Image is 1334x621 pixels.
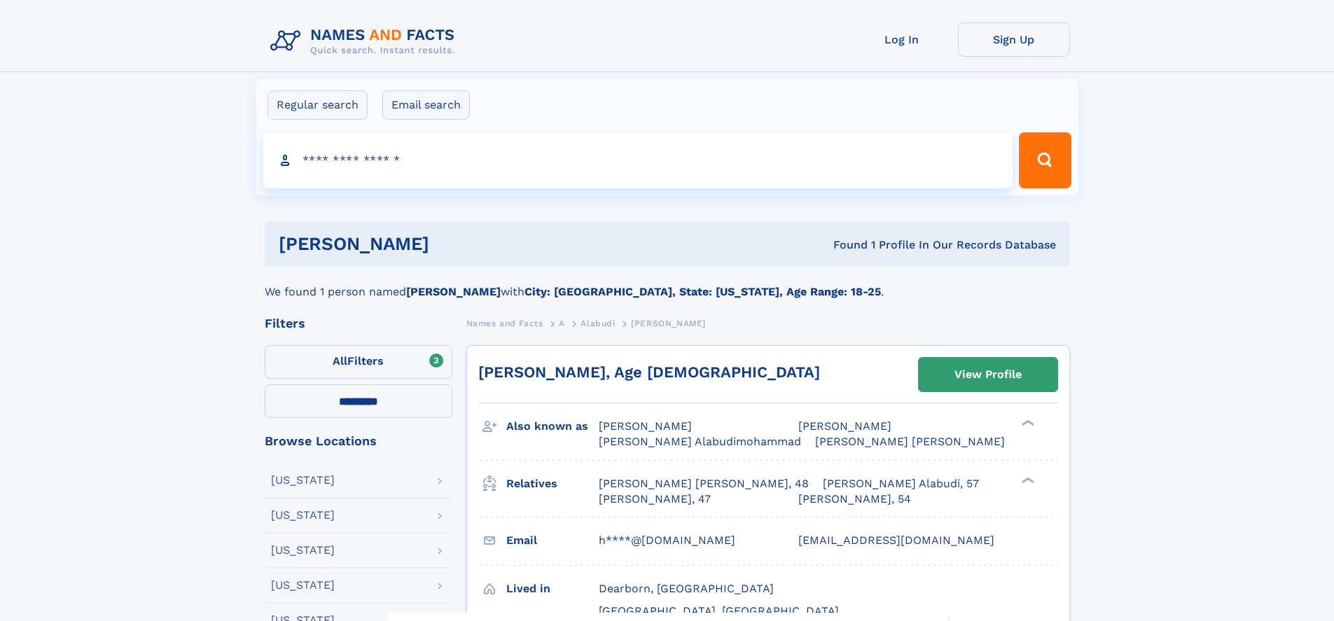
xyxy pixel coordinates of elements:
[798,419,891,433] span: [PERSON_NAME]
[919,358,1057,391] a: View Profile
[478,363,820,381] a: [PERSON_NAME], Age [DEMOGRAPHIC_DATA]
[631,237,1056,253] div: Found 1 Profile In Our Records Database
[265,345,452,379] label: Filters
[631,319,706,328] span: [PERSON_NAME]
[815,435,1005,448] span: [PERSON_NAME] [PERSON_NAME]
[798,491,911,507] a: [PERSON_NAME], 54
[268,90,368,120] label: Regular search
[271,510,335,521] div: [US_STATE]
[599,476,809,491] a: [PERSON_NAME] [PERSON_NAME], 48
[599,491,711,507] a: [PERSON_NAME], 47
[954,358,1022,391] div: View Profile
[581,319,615,328] span: Alabudi
[279,235,632,253] h1: [PERSON_NAME]
[506,529,599,552] h3: Email
[271,545,335,556] div: [US_STATE]
[506,577,599,601] h3: Lived in
[466,314,543,332] a: Names and Facts
[958,22,1070,57] a: Sign Up
[265,22,466,60] img: Logo Names and Facts
[823,476,979,491] a: [PERSON_NAME] Alabudi, 57
[271,475,335,486] div: [US_STATE]
[846,22,958,57] a: Log In
[524,285,881,298] b: City: [GEOGRAPHIC_DATA], State: [US_STATE], Age Range: 18-25
[798,533,994,547] span: [EMAIL_ADDRESS][DOMAIN_NAME]
[265,317,452,330] div: Filters
[599,604,839,617] span: [GEOGRAPHIC_DATA], [GEOGRAPHIC_DATA]
[1018,475,1035,484] div: ❯
[382,90,470,120] label: Email search
[581,314,615,332] a: Alabudi
[506,472,599,496] h3: Relatives
[265,435,452,447] div: Browse Locations
[599,435,801,448] span: [PERSON_NAME] Alabudimohammad
[333,354,347,368] span: All
[559,319,565,328] span: A
[265,267,1070,300] div: We found 1 person named with .
[559,314,565,332] a: A
[1018,419,1035,428] div: ❯
[506,414,599,438] h3: Also known as
[406,285,501,298] b: [PERSON_NAME]
[271,580,335,591] div: [US_STATE]
[263,132,1013,188] input: search input
[599,582,774,595] span: Dearborn, [GEOGRAPHIC_DATA]
[599,419,692,433] span: [PERSON_NAME]
[1019,132,1071,188] button: Search Button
